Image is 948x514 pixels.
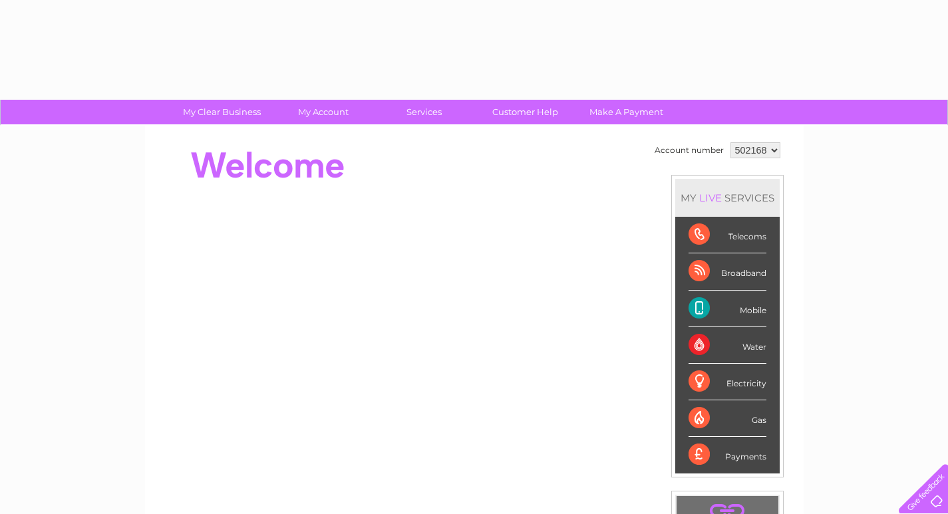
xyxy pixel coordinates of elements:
[697,192,724,204] div: LIVE
[167,100,277,124] a: My Clear Business
[675,179,780,217] div: MY SERVICES
[689,327,766,364] div: Water
[689,253,766,290] div: Broadband
[689,364,766,400] div: Electricity
[369,100,479,124] a: Services
[651,139,727,162] td: Account number
[470,100,580,124] a: Customer Help
[268,100,378,124] a: My Account
[571,100,681,124] a: Make A Payment
[689,437,766,473] div: Payments
[689,291,766,327] div: Mobile
[689,217,766,253] div: Telecoms
[689,400,766,437] div: Gas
